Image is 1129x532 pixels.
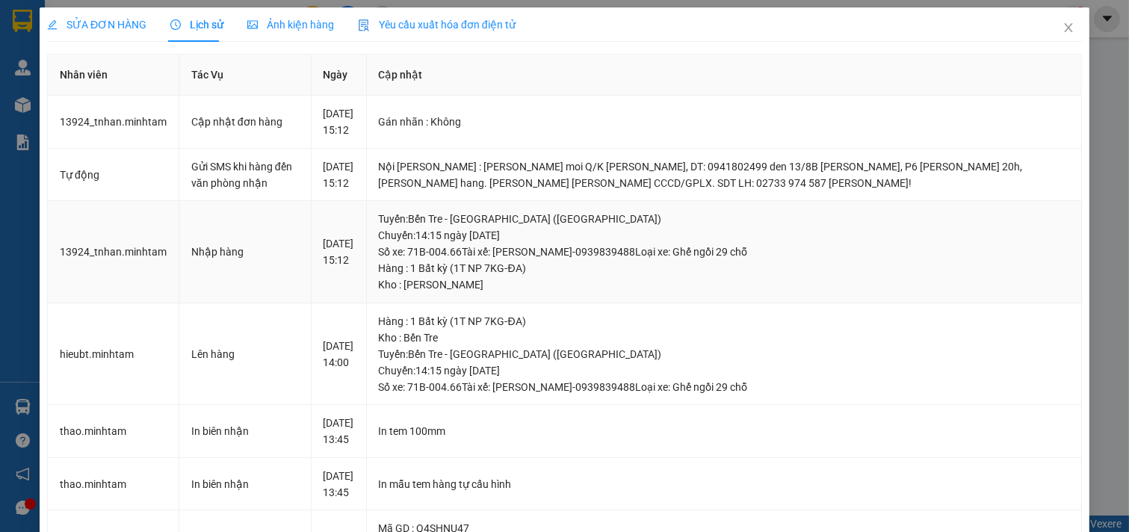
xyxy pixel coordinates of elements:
td: 13924_tnhan.minhtam [48,201,179,303]
div: [DATE] 13:45 [324,468,354,501]
div: Tuyến : Bến Tre - [GEOGRAPHIC_DATA] ([GEOGRAPHIC_DATA]) Chuyến: 14:15 ngày [DATE] Số xe: 71B-004.... [379,346,1070,395]
span: picture [247,19,258,30]
button: Close [1048,7,1089,49]
td: thao.minhtam [48,405,179,458]
div: In biên nhận [191,476,299,492]
div: [DATE] 14:00 [324,338,354,371]
div: [DATE] 15:12 [324,105,354,138]
span: close [1063,22,1074,34]
th: Nhân viên [48,55,179,96]
div: Nội [PERSON_NAME] : [PERSON_NAME] moi Q/K [PERSON_NAME], DT: 0941802499 den 13/8B [PERSON_NAME], ... [379,158,1070,191]
th: Cập nhật [367,55,1083,96]
div: Kho : Bến Tre [379,330,1070,346]
span: Yêu cầu xuất hóa đơn điện tử [358,19,516,31]
th: Ngày [312,55,367,96]
div: In tem 100mm [379,423,1070,439]
div: Hàng : 1 Bất kỳ (1T NP 7KG-ĐA) [379,260,1070,276]
div: [DATE] 15:12 [324,158,354,191]
div: Cập nhật đơn hàng [191,114,299,130]
div: [DATE] 13:45 [324,415,354,448]
td: thao.minhtam [48,458,179,511]
span: Lịch sử [170,19,223,31]
span: clock-circle [170,19,181,30]
td: 13924_tnhan.minhtam [48,96,179,149]
div: Tuyến : Bến Tre - [GEOGRAPHIC_DATA] ([GEOGRAPHIC_DATA]) Chuyến: 14:15 ngày [DATE] Số xe: 71B-004.... [379,211,1070,260]
div: Lên hàng [191,346,299,362]
span: Ảnh kiện hàng [247,19,334,31]
div: Nhập hàng [191,244,299,260]
div: Gán nhãn : Không [379,114,1070,130]
div: [DATE] 15:12 [324,235,354,268]
span: SỬA ĐƠN HÀNG [47,19,146,31]
div: Gửi SMS khi hàng đến văn phòng nhận [191,158,299,191]
div: Hàng : 1 Bất kỳ (1T NP 7KG-ĐA) [379,313,1070,330]
td: hieubt.minhtam [48,303,179,406]
div: Kho : [PERSON_NAME] [379,276,1070,293]
div: In mẫu tem hàng tự cấu hình [379,476,1070,492]
div: In biên nhận [191,423,299,439]
th: Tác Vụ [179,55,312,96]
span: edit [47,19,58,30]
img: icon [358,19,370,31]
td: Tự động [48,149,179,202]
